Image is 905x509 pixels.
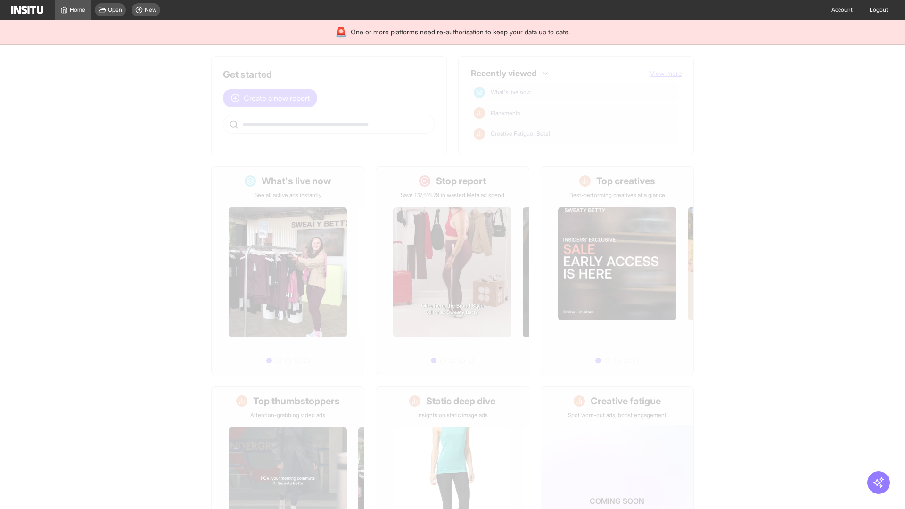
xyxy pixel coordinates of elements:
[108,6,122,14] span: Open
[70,6,85,14] span: Home
[145,6,156,14] span: New
[351,27,570,37] span: One or more platforms need re-authorisation to keep your data up to date.
[11,6,43,14] img: Logo
[335,25,347,39] div: 🚨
